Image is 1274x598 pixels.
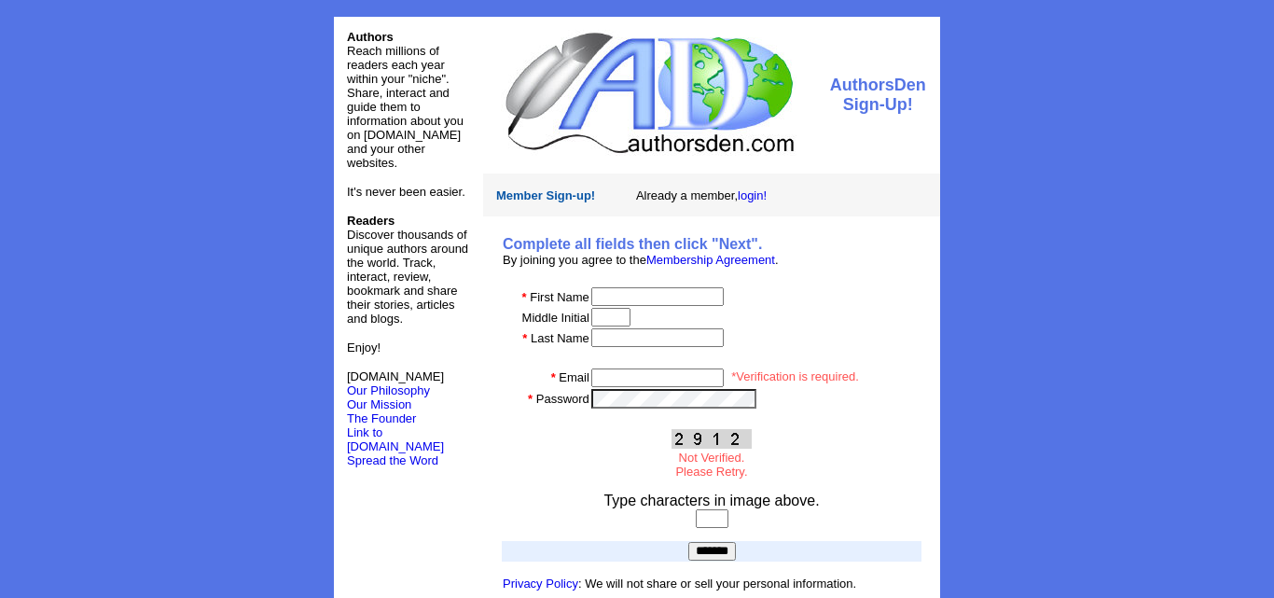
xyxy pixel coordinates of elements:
a: Privacy Policy [503,577,578,591]
font: Spread the Word [347,453,438,467]
a: Link to [DOMAIN_NAME] [347,425,444,453]
font: *Verification is required. [731,369,859,383]
font: Authors [347,30,394,44]
font: [DOMAIN_NAME] [347,369,444,397]
font: Already a member, [636,188,767,202]
img: This Is CAPTCHA Image [672,429,752,449]
font: AuthorsDen Sign-Up! [830,76,926,114]
font: First Name [530,290,589,304]
font: Discover thousands of unique authors around the world. Track, interact, review, bookmark and shar... [347,214,468,326]
a: Our Philosophy [347,383,430,397]
font: Enjoy! [347,341,381,355]
a: Our Mission [347,397,411,411]
a: The Founder [347,411,416,425]
font: Not Verified. Please Retry. [675,451,747,479]
a: login! [738,188,767,202]
font: By joining you agree to the . [503,253,779,267]
font: Middle Initial [522,311,589,325]
font: Reach millions of readers each year within your "niche". Share, interact and guide them to inform... [347,44,464,170]
font: Member Sign-up! [496,188,595,202]
font: Password [536,392,589,406]
img: logo.jpg [501,30,796,156]
a: Spread the Word [347,452,438,467]
font: Type characters in image above. [603,493,819,508]
b: Readers [347,214,395,228]
font: Last Name [531,331,589,345]
font: : We will not share or sell your personal information. [503,577,856,591]
a: Membership Agreement [646,253,775,267]
font: Email [559,370,589,384]
b: Complete all fields then click "Next". [503,236,762,252]
font: It's never been easier. [347,185,465,199]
